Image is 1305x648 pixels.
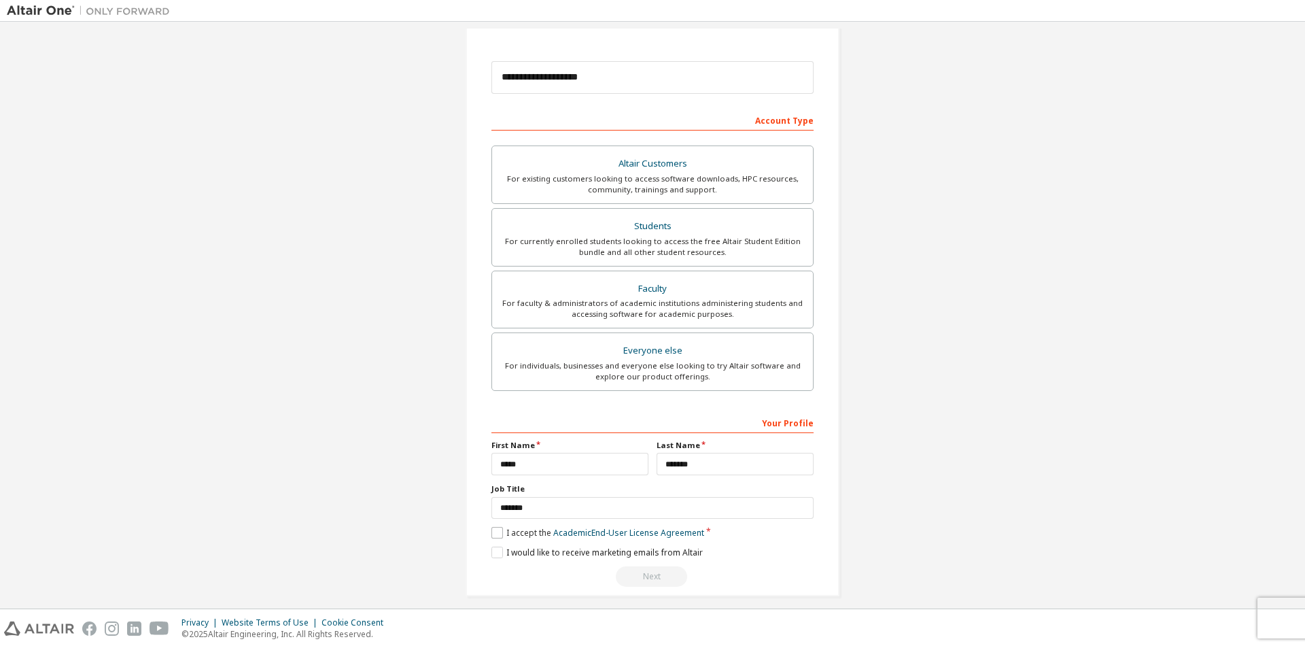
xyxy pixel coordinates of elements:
label: I would like to receive marketing emails from Altair [491,547,703,558]
div: For existing customers looking to access software downloads, HPC resources, community, trainings ... [500,173,805,195]
div: For individuals, businesses and everyone else looking to try Altair software and explore our prod... [500,360,805,382]
div: Privacy [181,617,222,628]
div: For currently enrolled students looking to access the free Altair Student Edition bundle and all ... [500,236,805,258]
img: instagram.svg [105,621,119,636]
div: Account Type [491,109,814,131]
p: © 2025 Altair Engineering, Inc. All Rights Reserved. [181,628,391,640]
div: Altair Customers [500,154,805,173]
label: Job Title [491,483,814,494]
img: Altair One [7,4,177,18]
div: Everyone else [500,341,805,360]
img: linkedin.svg [127,621,141,636]
div: Students [500,217,805,236]
div: Your Profile [491,411,814,433]
img: facebook.svg [82,621,97,636]
img: youtube.svg [150,621,169,636]
div: Faculty [500,279,805,299]
div: For faculty & administrators of academic institutions administering students and accessing softwa... [500,298,805,320]
div: Cookie Consent [321,617,391,628]
label: I accept the [491,527,704,539]
div: Read and acccept EULA to continue [491,566,814,587]
label: First Name [491,440,648,451]
img: altair_logo.svg [4,621,74,636]
label: Last Name [657,440,814,451]
div: Website Terms of Use [222,617,321,628]
a: Academic End-User License Agreement [553,527,704,539]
